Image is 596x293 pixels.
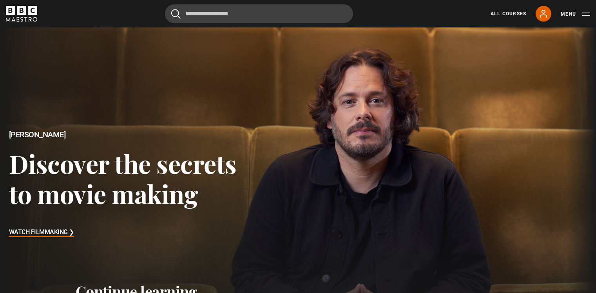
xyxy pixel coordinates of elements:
svg: BBC Maestro [6,6,37,22]
input: Search [165,4,353,23]
button: Toggle navigation [561,10,590,18]
a: All Courses [491,10,526,17]
button: Submit the search query [171,9,181,19]
h3: Watch Filmmaking ❯ [9,227,74,238]
h2: [PERSON_NAME] [9,130,239,139]
h3: Discover the secrets to movie making [9,148,239,209]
